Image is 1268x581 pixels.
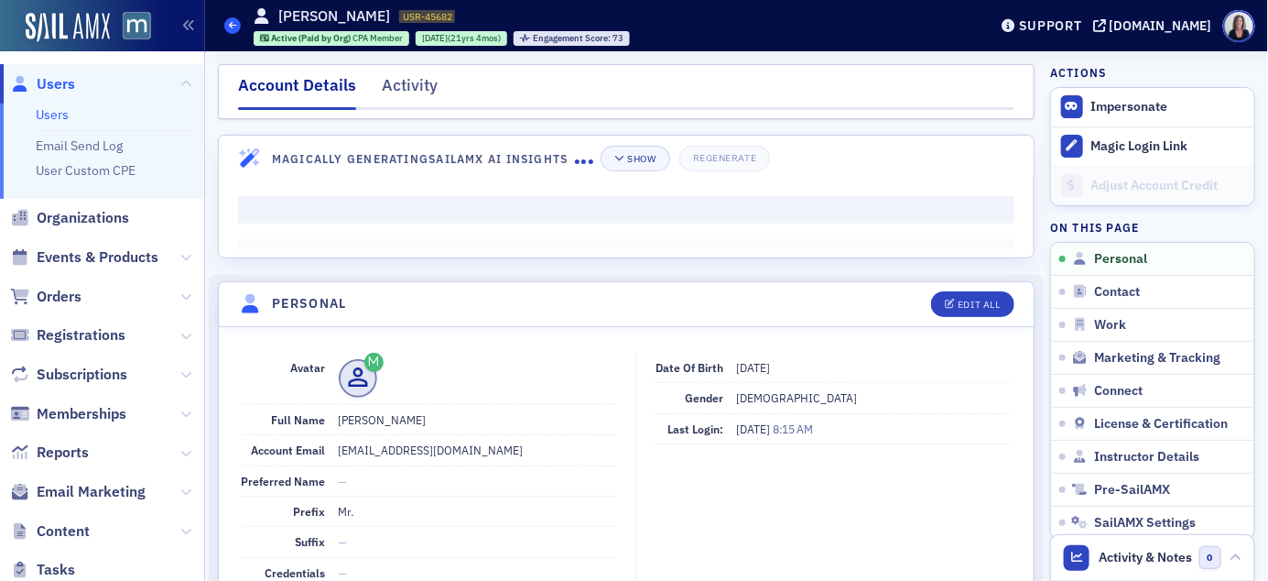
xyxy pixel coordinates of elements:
[10,287,81,307] a: Orders
[422,32,501,44] div: (21yrs 4mos)
[534,32,613,44] span: Engagement Score :
[26,13,110,42] img: SailAMX
[1091,178,1245,194] div: Adjust Account Credit
[1223,10,1255,42] span: Profile
[10,365,127,385] a: Subscriptions
[931,291,1013,317] button: Edit All
[1050,219,1255,236] h4: On this page
[601,146,669,171] button: Show
[252,443,326,457] span: Account Email
[10,208,129,228] a: Organizations
[36,106,69,123] a: Users
[736,422,773,436] span: [DATE]
[1094,482,1170,499] span: Pre-SailAMX
[10,247,158,268] a: Events & Products
[110,12,151,43] a: View Homepage
[260,32,404,44] a: Active (Paid by Org) CPA Member
[296,534,326,549] span: Suffix
[1094,383,1143,400] span: Connect
[291,360,326,375] span: Avatar
[1094,416,1228,433] span: License & Certification
[10,443,89,463] a: Reports
[339,565,348,580] span: —
[10,404,126,424] a: Memberships
[1094,251,1147,268] span: Personal
[1051,126,1254,166] button: Magic Login Link
[422,32,448,44] span: [DATE]
[1094,317,1126,334] span: Work
[1093,19,1219,32] button: [DOMAIN_NAME]
[272,294,347,313] h4: Personal
[37,287,81,307] span: Orders
[37,443,89,463] span: Reports
[1094,515,1196,532] span: SailAMX Settings
[278,6,390,27] h1: [PERSON_NAME]
[123,12,151,40] img: SailAMX
[238,73,356,110] div: Account Details
[1019,17,1082,34] div: Support
[736,383,1011,412] dd: [DEMOGRAPHIC_DATA]
[534,34,624,44] div: 73
[656,360,723,375] span: Date of Birth
[1094,449,1199,466] span: Instructor Details
[679,146,770,171] button: Regenerate
[339,474,348,488] span: —
[1051,166,1254,205] a: Adjust Account Credit
[339,534,348,549] span: —
[1050,64,1107,81] h4: Actions
[685,390,723,405] span: Gender
[514,31,630,46] div: Engagement Score: 73
[1110,17,1212,34] div: [DOMAIN_NAME]
[10,482,146,502] a: Email Marketing
[339,405,617,434] dd: [PERSON_NAME]
[1091,99,1168,115] button: Impersonate
[416,31,507,46] div: 2004-05-11 00:00:00
[272,412,326,427] span: Full Name
[736,360,770,375] span: [DATE]
[266,565,326,580] span: Credentials
[339,497,617,526] dd: Mr.
[1091,138,1245,155] div: Magic Login Link
[339,435,617,465] dd: [EMAIL_ADDRESS][DOMAIN_NAME]
[10,521,90,542] a: Content
[403,10,452,23] span: USR-45682
[1094,284,1140,301] span: Contact
[352,32,403,44] span: CPA Member
[254,31,410,46] div: Active (Paid by Org): Active (Paid by Org): CPA Member
[37,365,127,385] span: Subscriptions
[667,422,723,436] span: Last Login:
[36,137,123,154] a: Email Send Log
[627,154,656,164] div: Show
[10,74,75,94] a: Users
[37,404,126,424] span: Memberships
[1100,548,1193,567] span: Activity & Notes
[242,474,326,488] span: Preferred Name
[294,504,326,519] span: Prefix
[37,74,75,94] span: Users
[272,150,575,167] h4: Magically Generating SailAMX AI Insights
[37,208,129,228] span: Organizations
[958,300,1000,310] div: Edit All
[36,162,135,179] a: User Custom CPE
[10,560,75,580] a: Tasks
[382,73,438,107] div: Activity
[10,325,125,345] a: Registrations
[37,325,125,345] span: Registrations
[37,482,146,502] span: Email Marketing
[1199,546,1222,569] span: 0
[1094,350,1220,367] span: Marketing & Tracking
[271,32,352,44] span: Active (Paid by Org)
[37,521,90,542] span: Content
[773,422,813,436] span: 8:15 AM
[37,247,158,268] span: Events & Products
[37,560,75,580] span: Tasks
